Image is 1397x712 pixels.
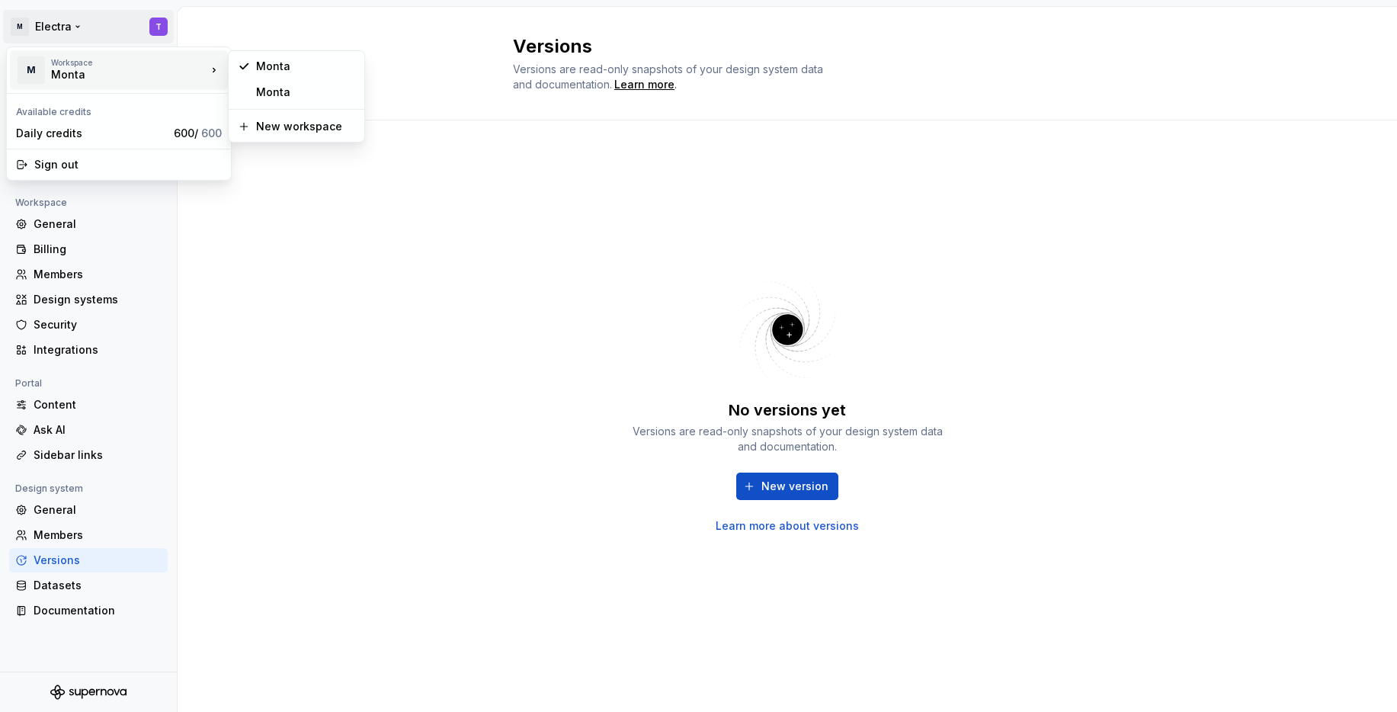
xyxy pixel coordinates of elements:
[201,127,222,140] span: 600
[18,56,45,84] div: M
[16,126,168,141] div: Daily credits
[256,119,355,134] div: New workspace
[51,58,207,67] div: Workspace
[256,85,355,100] div: Monta
[34,157,222,172] div: Sign out
[10,97,228,121] div: Available credits
[256,59,355,74] div: Monta
[51,67,181,82] div: Monta
[174,127,222,140] span: 600 /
